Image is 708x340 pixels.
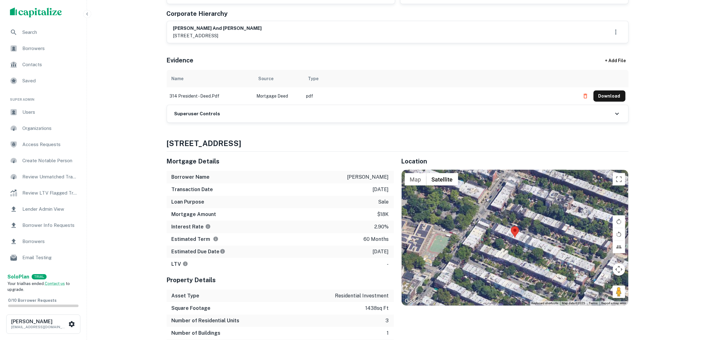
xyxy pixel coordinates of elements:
[6,315,80,334] button: [PERSON_NAME][EMAIL_ADDRESS][DOMAIN_NAME]
[5,186,82,200] a: Review LTV Flagged Transactions
[386,317,389,324] p: 3
[22,108,78,116] span: Users
[308,75,319,82] div: Type
[532,301,558,306] button: Keyboard shortcuts
[167,87,254,105] td: 314 president - deed.pdf
[22,29,78,36] span: Search
[22,45,78,52] span: Borrowers
[172,292,200,300] h6: Asset Type
[613,286,625,298] button: Drag Pegman onto the map to open Street View
[377,211,389,218] p: $18k
[172,211,216,218] h6: Mortgage Amount
[8,298,56,303] span: 0 / 10 Borrower Requests
[172,75,184,82] div: Name
[172,305,211,312] h6: Square Footage
[172,223,211,231] h6: Interest Rate
[10,7,62,17] img: capitalize-logo.png
[32,274,47,279] div: TRIAL
[303,70,577,87] th: Type
[22,173,78,181] span: Review Unmatched Transactions
[7,273,29,281] a: SoloPlan
[613,215,625,228] button: Rotate map clockwise
[172,236,219,243] h6: Estimated Term
[589,301,598,305] a: Terms (opens in new tab)
[5,153,82,168] a: Create Notable Person
[22,141,78,148] span: Access Requests
[167,70,629,105] div: scrollable content
[45,281,65,286] a: Contact us
[602,301,626,305] a: Report a map error
[22,205,78,213] span: Lender Admin View
[347,173,389,181] p: [PERSON_NAME]
[167,275,394,285] h5: Property Details
[401,157,629,166] h5: Location
[5,41,82,56] a: Borrowers
[174,110,220,117] h6: Superuser Controls
[5,169,82,184] a: Review Unmatched Transactions
[426,173,458,186] button: Show satellite imagery
[594,55,637,66] div: + Add File
[5,250,82,265] a: Email Testing
[403,297,424,306] a: Open this area in Google Maps (opens a new window)
[7,281,70,292] span: Your trial has ended. to upgrade.
[259,75,274,82] div: Source
[5,73,82,88] div: Saved
[22,189,78,197] span: Review LTV Flagged Transactions
[613,228,625,241] button: Rotate map counterclockwise
[580,91,591,101] button: Delete file
[387,260,389,268] p: -
[172,186,213,193] h6: Transaction Date
[167,70,254,87] th: Name
[5,57,82,72] a: Contacts
[11,324,67,330] p: [EMAIL_ADDRESS][DOMAIN_NAME]
[562,301,585,305] span: Map data ©2025
[613,241,625,253] button: Tilt map
[172,317,240,324] h6: Number of Residential Units
[172,329,221,337] h6: Number of Buildings
[254,87,303,105] td: Mortgage Deed
[167,138,629,149] h4: [STREET_ADDRESS]
[613,263,625,276] button: Map camera controls
[22,77,78,85] span: Saved
[5,202,82,217] a: Lender Admin View
[5,25,82,40] a: Search
[173,32,262,39] p: [STREET_ADDRESS]
[5,266,82,281] a: Email Analytics
[403,297,424,306] img: Google
[220,249,225,254] svg: Estimate is based on a standard schedule for this type of loan.
[303,87,577,105] td: pdf
[677,290,708,320] iframe: Chat Widget
[22,61,78,68] span: Contacts
[613,173,625,186] button: Toggle fullscreen view
[5,90,82,105] li: Super Admin
[405,173,426,186] button: Show street map
[183,261,188,267] svg: LTVs displayed on the website are for informational purposes only and may be reported incorrectly...
[172,198,205,206] h6: Loan Purpose
[172,173,210,181] h6: Borrower Name
[364,236,389,243] p: 60 months
[5,105,82,120] a: Users
[173,25,262,32] h6: [PERSON_NAME] and [PERSON_NAME]
[22,222,78,229] span: Borrower Info Requests
[5,137,82,152] a: Access Requests
[5,234,82,249] a: Borrowers
[5,121,82,136] a: Organizations
[7,274,29,280] strong: Solo Plan
[335,292,389,300] p: residential investment
[22,238,78,245] span: Borrowers
[167,56,194,65] h5: Evidence
[373,248,389,255] p: [DATE]
[213,236,219,242] svg: Term is based on a standard schedule for this type of loan.
[254,70,303,87] th: Source
[375,223,389,231] p: 2.90%
[11,319,67,324] h6: [PERSON_NAME]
